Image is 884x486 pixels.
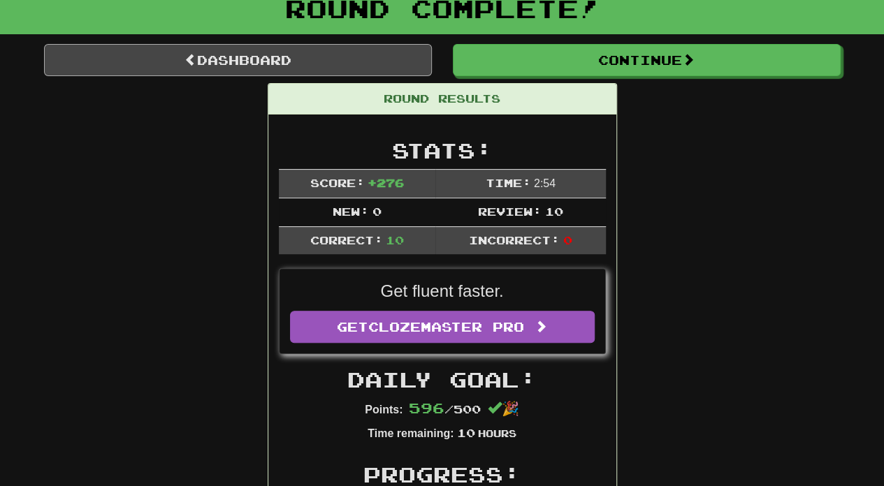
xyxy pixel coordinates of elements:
span: 10 [456,426,474,439]
span: Score: [310,176,364,189]
span: Correct: [310,233,382,246]
span: 10 [386,233,404,246]
strong: Points: [365,404,403,415]
span: Review: [478,205,542,218]
span: 2 : 54 [534,177,556,189]
p: Get fluent faster. [290,279,595,303]
span: Time: [485,176,530,189]
span: Clozemaster Pro [368,319,524,334]
span: 596 [409,399,444,416]
span: 10 [544,205,563,218]
span: / 500 [409,402,481,415]
h2: Progress: [279,463,606,486]
h2: Daily Goal: [279,368,606,391]
div: Round Results [268,84,616,115]
small: Hours [478,427,516,439]
span: 🎉 [488,401,519,416]
button: Continue [453,44,841,76]
span: 0 [372,205,381,218]
span: New: [333,205,369,218]
span: Incorrect: [469,233,560,246]
strong: Time remaining: [368,427,454,439]
a: GetClozemaster Pro [290,311,595,343]
a: Dashboard [44,44,432,76]
span: 0 [563,233,572,246]
h2: Stats: [279,139,606,162]
span: + 276 [368,176,404,189]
